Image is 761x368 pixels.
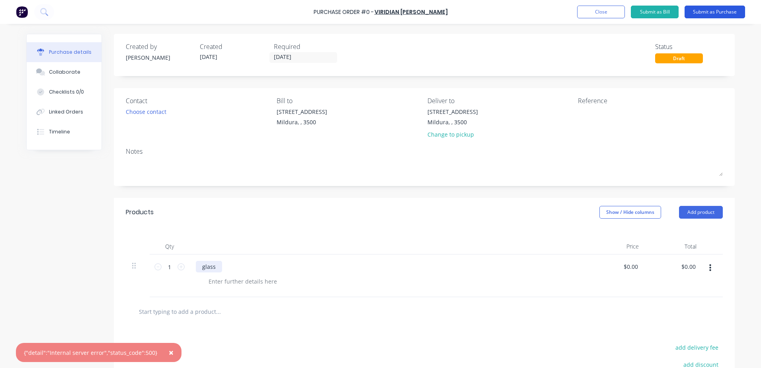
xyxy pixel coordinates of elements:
div: Contact [126,96,271,106]
button: Add product [679,206,723,219]
button: Close [577,6,625,18]
button: Purchase details [27,42,101,62]
div: Choose contact [126,108,166,116]
div: Price [587,239,645,254]
div: Total [645,239,703,254]
div: Linked Orders [49,108,83,115]
div: Qty [150,239,189,254]
div: Required [274,42,341,51]
div: [STREET_ADDRESS] [427,108,478,116]
a: VIRIDIAN [PERSON_NAME] [375,8,448,16]
input: Start typing to add a product... [139,303,298,319]
div: Change to pickup [427,130,478,139]
div: Reference [578,96,723,106]
div: Created by [126,42,193,51]
div: [STREET_ADDRESS] [277,108,327,116]
div: Draft [655,53,703,63]
button: Collaborate [27,62,101,82]
div: Mildura, , 3500 [427,118,478,126]
div: Checklists 0/0 [49,88,84,96]
div: {"detail":"Internal server error","status_code":500} [24,348,157,357]
div: Products [126,207,154,217]
button: Timeline [27,122,101,142]
button: Submit as Purchase [685,6,745,18]
div: Status [655,42,723,51]
div: Mildura, , 3500 [277,118,327,126]
div: Purchase details [49,49,92,56]
div: Bill to [277,96,421,106]
button: Linked Orders [27,102,101,122]
img: Factory [16,6,28,18]
button: Show / Hide columns [599,206,661,219]
div: [PERSON_NAME] [126,53,193,62]
div: Notes [126,147,723,156]
div: Deliver to [427,96,572,106]
div: Collaborate [49,69,80,76]
div: glass [196,261,222,272]
div: Timeline [49,128,70,135]
div: Purchase Order #0 - [314,8,374,16]
button: Close [161,343,181,362]
button: Checklists 0/0 [27,82,101,102]
button: Submit as Bill [631,6,679,18]
div: Created [200,42,267,51]
button: add delivery fee [671,342,723,352]
span: × [169,347,174,358]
